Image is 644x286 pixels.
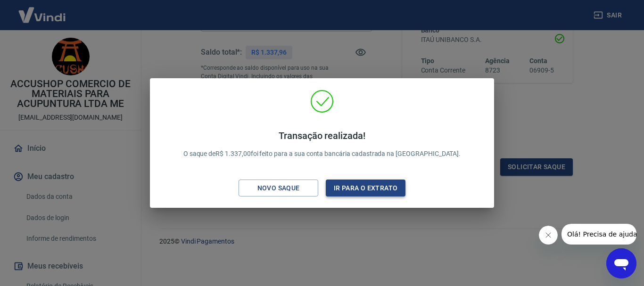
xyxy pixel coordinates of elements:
[239,180,318,197] button: Novo saque
[6,7,79,14] span: Olá! Precisa de ajuda?
[183,130,461,159] p: O saque de R$ 1.337,00 foi feito para a sua conta bancária cadastrada na [GEOGRAPHIC_DATA].
[246,182,311,194] div: Novo saque
[183,130,461,141] h4: Transação realizada!
[539,226,558,245] iframe: Fechar mensagem
[561,224,636,245] iframe: Mensagem da empresa
[606,248,636,278] iframe: Botão para abrir a janela de mensagens
[326,180,405,197] button: Ir para o extrato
